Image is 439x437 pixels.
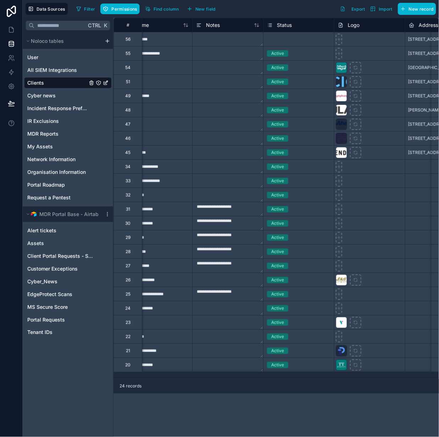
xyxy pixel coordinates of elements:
div: Active [271,234,284,241]
span: 24 records [120,384,141,389]
div: 46 [125,136,130,141]
div: 31 [126,206,130,212]
div: 22 [126,334,130,340]
div: 26 [126,277,130,283]
div: Active [271,291,284,297]
div: Active [271,50,284,57]
div: Active [271,149,284,156]
div: 54 [125,65,130,70]
div: 25 [126,291,130,297]
div: Active [271,362,284,368]
div: 33 [126,178,130,184]
div: 55 [126,51,130,56]
button: Filter [73,4,98,14]
div: 20 [125,362,130,368]
button: Find column [143,4,182,14]
button: Import [368,3,395,15]
div: 30 [125,221,130,226]
div: Active [271,107,284,113]
div: Active [271,64,284,71]
div: 29 [126,235,130,240]
span: Name [135,22,149,29]
span: Filter [84,6,95,12]
button: Export [338,3,368,15]
div: Active [271,249,284,255]
span: Address [419,22,438,29]
div: 28 [126,249,130,255]
div: 27 [126,263,130,269]
div: Active [271,305,284,312]
a: New record [395,3,436,15]
span: Ctrl [87,21,102,30]
div: 47 [125,121,130,127]
div: 34 [125,164,130,170]
div: Active [271,220,284,227]
div: Active [271,263,284,269]
div: Active [271,319,284,326]
div: Active [271,178,284,184]
div: 21 [126,348,130,354]
div: Active [271,277,284,283]
div: 56 [126,36,130,42]
div: 23 [126,320,130,325]
div: Active [271,206,284,212]
button: Data Sources [26,3,68,15]
span: K [103,23,108,28]
div: Active [271,334,284,340]
button: Permissions [100,4,139,14]
div: Active [271,121,284,127]
div: # [119,22,137,28]
div: Active [271,93,284,99]
div: Active [271,135,284,142]
div: 48 [125,107,130,113]
a: Permissions [100,4,142,14]
button: New record [398,3,436,15]
span: Status [277,22,292,29]
span: Notes [206,22,220,29]
span: Logo [348,22,360,29]
div: 51 [126,79,130,85]
span: Import [379,6,393,12]
div: Active [271,192,284,198]
div: 49 [125,93,130,99]
div: 24 [125,306,130,311]
div: 32 [126,192,130,198]
span: Data Sources [37,6,65,12]
span: New record [409,6,434,12]
span: Permissions [111,6,137,12]
span: New field [195,6,216,12]
button: New field [184,4,218,14]
span: Find column [154,6,179,12]
div: Active [271,79,284,85]
div: 45 [125,150,130,155]
span: Export [351,6,365,12]
div: Active [271,348,284,354]
div: Active [271,164,284,170]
